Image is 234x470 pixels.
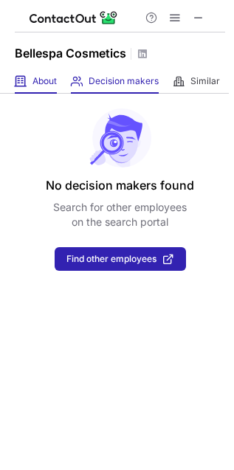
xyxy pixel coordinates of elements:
[46,176,194,194] header: No decision makers found
[89,108,152,167] img: No leads found
[89,75,159,87] span: Decision makers
[32,75,57,87] span: About
[66,254,156,264] span: Find other employees
[15,44,126,62] h1: Bellespa Cosmetics
[190,75,220,87] span: Similar
[53,200,187,229] p: Search for other employees on the search portal
[55,247,186,271] button: Find other employees
[30,9,118,27] img: ContactOut v5.3.10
